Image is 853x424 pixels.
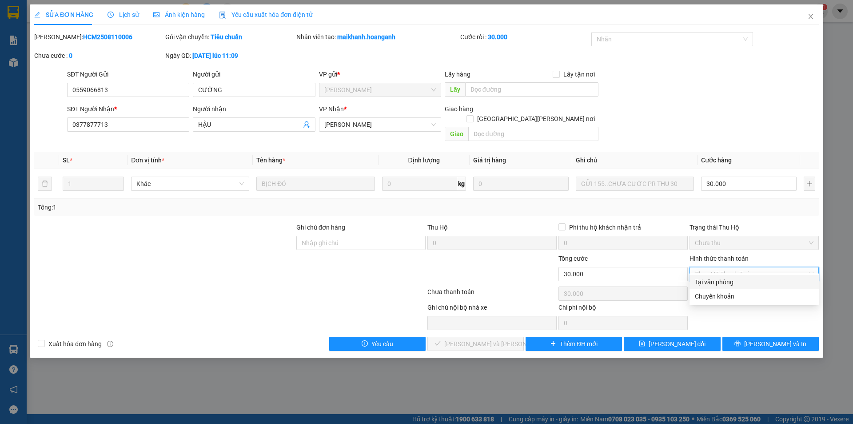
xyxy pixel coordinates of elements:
[192,52,238,59] b: [DATE] lúc 11:09
[45,339,105,349] span: Xuất hóa đơn hàng
[67,104,189,114] div: SĐT Người Nhận
[427,224,448,231] span: Thu Hộ
[296,224,345,231] label: Ghi chú đơn hàng
[465,82,598,97] input: Dọc đường
[38,177,52,191] button: delete
[695,267,813,281] span: Chọn HT Thanh Toán
[468,127,598,141] input: Dọc đường
[550,340,556,347] span: plus
[256,177,375,191] input: VD: Bàn, Ghế
[734,340,741,347] span: printer
[165,32,295,42] div: Gói vận chuyển:
[296,236,426,250] input: Ghi chú đơn hàng
[34,12,40,18] span: edit
[488,33,507,40] b: 30.000
[136,177,244,190] span: Khác
[427,337,524,351] button: check[PERSON_NAME] và [PERSON_NAME] hàng
[690,255,749,262] label: Hình thức thanh toán
[457,177,466,191] span: kg
[426,287,558,303] div: Chưa thanh toán
[153,12,159,18] span: picture
[649,339,706,349] span: [PERSON_NAME] đổi
[63,157,70,164] span: SL
[474,114,598,124] span: [GEOGRAPHIC_DATA][PERSON_NAME] nơi
[473,157,506,164] span: Giá trị hàng
[560,339,598,349] span: Thêm ĐH mới
[324,118,436,131] span: VP Phan Rang
[108,11,139,18] span: Lịch sử
[473,177,569,191] input: 0
[107,341,113,347] span: info-circle
[256,157,285,164] span: Tên hàng
[744,339,806,349] span: [PERSON_NAME] và In
[695,291,813,301] div: Chuyển khoản
[701,157,732,164] span: Cước hàng
[34,32,163,42] div: [PERSON_NAME]:
[193,69,315,79] div: Người gửi
[798,4,823,29] button: Close
[804,177,815,191] button: plus
[83,33,132,40] b: HCM2508110006
[695,236,813,250] span: Chưa thu
[408,157,440,164] span: Định lượng
[219,12,226,19] img: icon
[566,222,645,232] span: Phí thu hộ khách nhận trả
[690,222,819,232] div: Trạng thái Thu Hộ
[576,177,694,191] input: Ghi Chú
[108,12,114,18] span: clock-circle
[558,255,588,262] span: Tổng cước
[445,127,468,141] span: Giao
[324,83,436,97] span: Hồ Chí Minh
[319,105,344,113] span: VP Nhận
[131,157,164,164] span: Đơn vị tính
[558,303,688,316] div: Chi phí nội bộ
[695,277,813,287] div: Tại văn phòng
[67,69,189,79] div: SĐT Người Gửi
[371,339,393,349] span: Yêu cầu
[165,51,295,61] div: Ngày GD:
[639,340,645,347] span: save
[624,337,720,351] button: save[PERSON_NAME] đổi
[329,337,426,351] button: exclamation-circleYêu cầu
[69,52,72,59] b: 0
[572,152,698,169] th: Ghi chú
[362,340,368,347] span: exclamation-circle
[211,33,242,40] b: Tiêu chuẩn
[38,202,329,212] div: Tổng: 1
[219,11,313,18] span: Yêu cầu xuất hóa đơn điện tử
[460,32,590,42] div: Cước rồi :
[34,51,163,61] div: Chưa cước :
[427,303,557,316] div: Ghi chú nội bộ nhà xe
[445,105,473,113] span: Giao hàng
[337,33,395,40] b: maikhanh.hoanganh
[296,32,458,42] div: Nhân viên tạo:
[153,11,205,18] span: Ảnh kiện hàng
[445,82,465,97] span: Lấy
[560,69,598,79] span: Lấy tận nơi
[722,337,819,351] button: printer[PERSON_NAME] và In
[319,69,441,79] div: VP gửi
[445,71,470,78] span: Lấy hàng
[526,337,622,351] button: plusThêm ĐH mới
[193,104,315,114] div: Người nhận
[807,13,814,20] span: close
[303,121,310,128] span: user-add
[34,11,93,18] span: SỬA ĐƠN HÀNG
